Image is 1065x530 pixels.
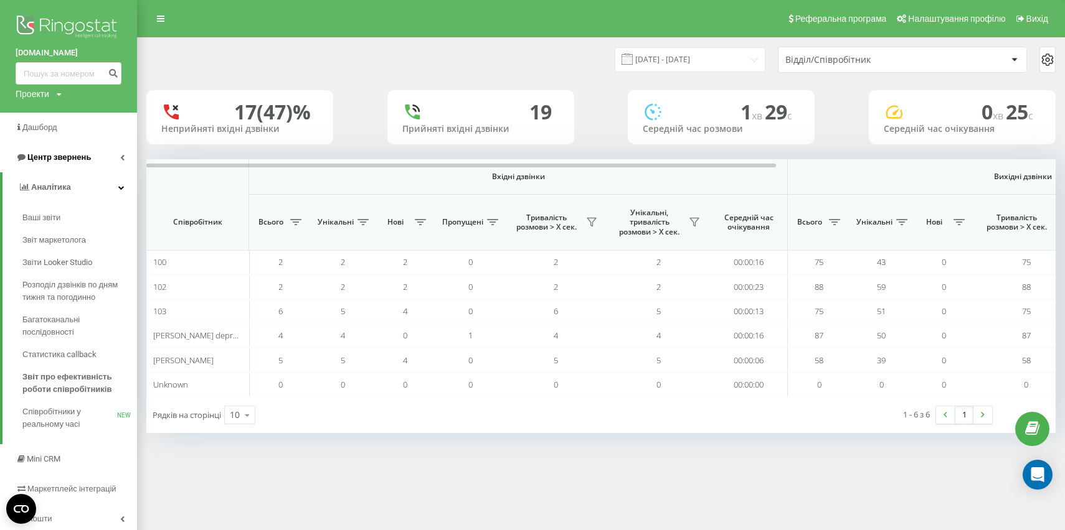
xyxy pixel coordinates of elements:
[468,330,473,341] span: 1
[22,274,137,309] a: Розподіл дзвінків по дням тижня та погодинно
[656,379,661,390] span: 0
[278,305,283,317] span: 6
[1022,256,1031,267] span: 75
[22,366,137,401] a: Звіт про ефективність роботи співробітників
[1022,305,1031,317] span: 75
[982,98,1006,125] span: 0
[2,172,137,202] a: Аналiтика
[27,152,91,162] span: Центр звернень
[710,250,788,274] td: 00:00:16
[22,371,131,396] span: Звіт про ефективність роботи співробітників
[877,256,886,267] span: 43
[795,14,887,24] span: Реферальна програма
[153,281,166,292] span: 102
[22,207,137,229] a: Ваші звіти
[554,355,558,366] span: 5
[22,256,92,269] span: Звіти Looker Studio
[656,256,661,267] span: 2
[993,109,1006,123] span: хв
[554,379,558,390] span: 0
[153,330,252,341] span: [PERSON_NAME] deprecate
[157,217,238,227] span: Співробітник
[529,100,552,124] div: 19
[278,355,283,366] span: 5
[341,305,345,317] span: 5
[153,379,188,390] span: Unknown
[468,355,473,366] span: 0
[234,100,311,124] div: 17 (47)%
[282,172,755,182] span: Вхідні дзвінки
[877,355,886,366] span: 39
[903,408,930,421] div: 1 - 6 з 6
[752,109,765,123] span: хв
[341,256,345,267] span: 2
[942,281,946,292] span: 0
[1028,109,1033,123] span: c
[278,379,283,390] span: 0
[22,279,131,304] span: Розподіл дзвінків по дням тижня та погодинно
[161,124,318,134] div: Неприйняті вхідні дзвінки
[380,217,411,227] span: Нові
[468,379,473,390] span: 0
[403,379,407,390] span: 0
[22,406,117,430] span: Співробітники у реальному часі
[468,281,473,292] span: 0
[656,330,661,341] span: 4
[22,212,60,224] span: Ваші звіти
[765,98,792,125] span: 29
[22,309,137,343] a: Багатоканальні послідовності
[341,355,345,366] span: 5
[278,330,283,341] span: 4
[656,305,661,317] span: 5
[403,281,407,292] span: 2
[442,217,483,227] span: Пропущені
[815,305,823,317] span: 75
[318,217,354,227] span: Унікальні
[511,213,582,232] span: Тривалість розмови > Х сек.
[710,348,788,372] td: 00:00:06
[22,229,137,251] a: Звіт маркетолога
[1026,14,1048,24] span: Вихід
[877,305,886,317] span: 51
[554,256,558,267] span: 2
[942,256,946,267] span: 0
[22,401,137,435] a: Співробітники у реальному часіNEW
[341,281,345,292] span: 2
[230,409,240,421] div: 10
[255,217,286,227] span: Всього
[22,234,86,246] span: Звіт маркетолога
[794,217,825,227] span: Всього
[884,124,1041,134] div: Середній час очікування
[817,379,821,390] span: 0
[28,514,52,523] span: Кошти
[877,330,886,341] span: 50
[741,98,765,125] span: 1
[27,484,116,493] span: Маркетплейс інтеграцій
[981,213,1053,232] span: Тривалість розмови > Х сек.
[27,454,60,463] span: Mini CRM
[1022,330,1031,341] span: 87
[153,256,166,267] span: 100
[942,379,946,390] span: 0
[942,305,946,317] span: 0
[468,256,473,267] span: 0
[153,355,214,366] span: [PERSON_NAME]
[278,281,283,292] span: 2
[908,14,1005,24] span: Налаштування профілю
[815,256,823,267] span: 75
[710,274,788,299] td: 00:00:23
[554,305,558,317] span: 6
[554,281,558,292] span: 2
[22,251,137,274] a: Звіти Looker Studio
[403,330,407,341] span: 0
[16,62,121,85] input: Пошук за номером
[1023,460,1053,490] div: Open Intercom Messenger
[815,355,823,366] span: 58
[31,182,71,192] span: Аналiтика
[1022,281,1031,292] span: 88
[341,379,345,390] span: 0
[656,355,661,366] span: 5
[22,348,97,361] span: Статистика callback
[153,305,166,317] span: 103
[16,47,121,59] a: [DOMAIN_NAME]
